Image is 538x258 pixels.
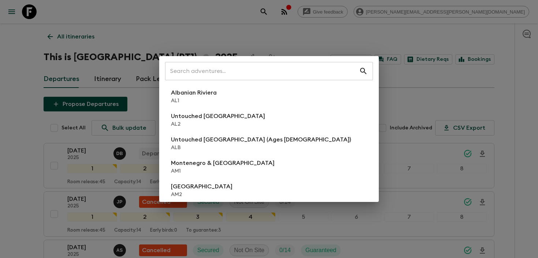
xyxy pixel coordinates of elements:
[171,135,351,144] p: Untouched [GEOGRAPHIC_DATA] (Ages [DEMOGRAPHIC_DATA])
[171,97,217,104] p: AL1
[171,167,274,175] p: AM1
[171,112,265,121] p: Untouched [GEOGRAPHIC_DATA]
[165,61,359,81] input: Search adventures...
[171,121,265,128] p: AL2
[171,88,217,97] p: Albanian Riviera
[171,191,232,198] p: AM2
[171,144,351,151] p: ALB
[171,159,274,167] p: Montenegro & [GEOGRAPHIC_DATA]
[171,182,232,191] p: [GEOGRAPHIC_DATA]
